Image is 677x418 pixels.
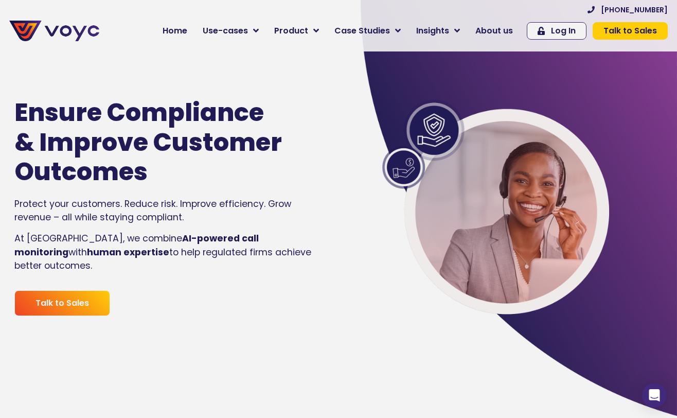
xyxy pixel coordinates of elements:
[416,25,449,37] span: Insights
[14,290,110,316] a: Talk to Sales
[642,383,667,408] div: Open Intercom Messenger
[35,299,89,307] span: Talk to Sales
[163,25,187,37] span: Home
[551,27,576,35] span: Log In
[87,246,169,258] strong: human expertise
[327,21,408,41] a: Case Studies
[14,232,259,258] strong: AI-powered call monitoring
[603,27,657,35] span: Talk to Sales
[274,25,308,37] span: Product
[334,25,390,37] span: Case Studies
[601,6,668,13] span: [PHONE_NUMBER]
[9,21,99,41] img: voyc-full-logo
[527,22,586,40] a: Log In
[266,21,327,41] a: Product
[587,6,668,13] a: [PHONE_NUMBER]
[14,98,285,187] h1: Ensure Compliance & Improve Customer Outcomes
[593,22,668,40] a: Talk to Sales
[155,21,195,41] a: Home
[195,21,266,41] a: Use-cases
[408,21,468,41] a: Insights
[14,232,316,272] p: At [GEOGRAPHIC_DATA], we combine with to help regulated firms achieve better outcomes.
[203,25,248,37] span: Use-cases
[475,25,513,37] span: About us
[468,21,521,41] a: About us
[14,197,316,224] p: Protect your customers. Reduce risk. Improve efficiency. Grow revenue – all while staying compliant.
